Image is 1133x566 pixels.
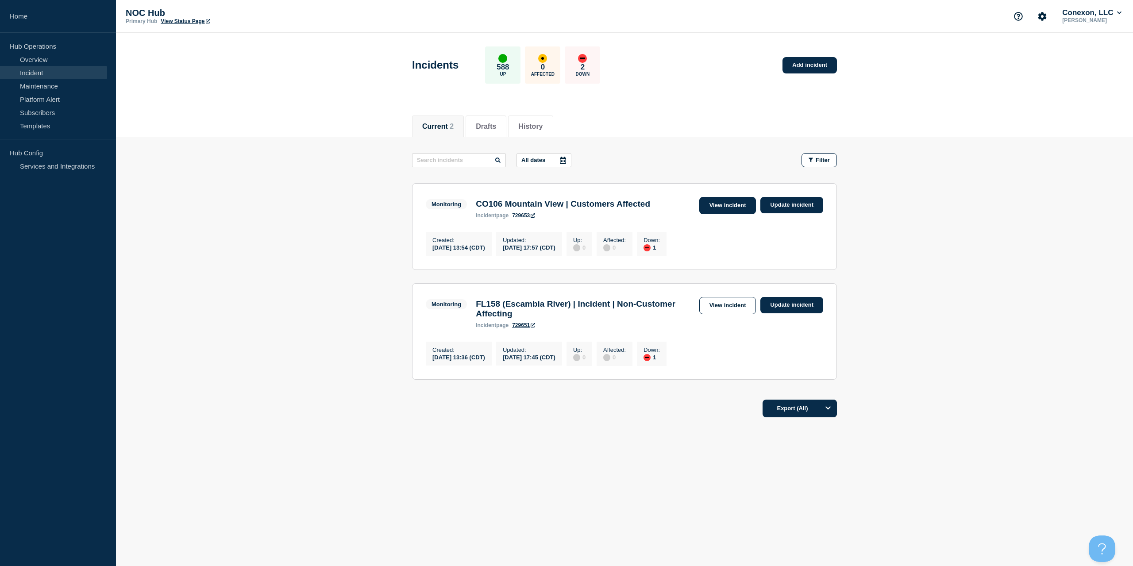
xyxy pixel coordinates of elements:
div: [DATE] 13:36 (CDT) [432,353,485,361]
button: Account settings [1033,7,1052,26]
p: Affected : [603,237,626,243]
a: Add incident [782,57,837,73]
h3: FL158 (Escambia River) | Incident | Non-Customer Affecting [476,299,694,319]
div: [DATE] 17:57 (CDT) [503,243,555,251]
span: Filter [816,157,830,163]
a: View incident [699,297,756,314]
button: Filter [802,153,837,167]
a: Update incident [760,197,823,213]
button: Conexon, LLC [1060,8,1123,17]
div: 1 [644,353,660,361]
div: down [644,354,651,361]
h1: Incidents [412,59,459,71]
a: Update incident [760,297,823,313]
p: 0 [541,63,545,72]
div: down [578,54,587,63]
div: 0 [573,243,586,251]
a: 729651 [512,322,535,328]
p: Created : [432,237,485,243]
span: 2 [450,123,454,130]
div: affected [538,54,547,63]
span: incident [476,212,496,219]
p: Affected [531,72,555,77]
button: Current 2 [422,123,454,131]
p: page [476,212,509,219]
input: Search incidents [412,153,506,167]
div: disabled [603,354,610,361]
a: View Status Page [161,18,210,24]
button: Options [819,400,837,417]
p: Updated : [503,347,555,353]
p: Up : [573,237,586,243]
div: [DATE] 13:54 (CDT) [432,243,485,251]
div: 1 [644,243,660,251]
p: Primary Hub [126,18,157,24]
div: 0 [603,353,626,361]
div: disabled [573,354,580,361]
h3: CO106 Mountain View | Customers Affected [476,199,650,209]
p: Down : [644,347,660,353]
div: 0 [603,243,626,251]
span: incident [476,322,496,328]
p: Up [500,72,506,77]
p: [PERSON_NAME] [1060,17,1123,23]
div: disabled [603,244,610,251]
button: All dates [516,153,571,167]
span: Monitoring [426,199,467,209]
p: 588 [497,63,509,72]
p: 2 [581,63,585,72]
button: Drafts [476,123,496,131]
button: History [518,123,543,131]
p: page [476,322,509,328]
button: Support [1009,7,1028,26]
iframe: Help Scout Beacon - Open [1089,535,1115,562]
div: down [644,244,651,251]
p: All dates [521,157,545,163]
button: Export (All) [763,400,837,417]
p: Created : [432,347,485,353]
p: Affected : [603,347,626,353]
div: [DATE] 17:45 (CDT) [503,353,555,361]
div: disabled [573,244,580,251]
p: Updated : [503,237,555,243]
div: up [498,54,507,63]
p: Down : [644,237,660,243]
a: 729653 [512,212,535,219]
p: NOC Hub [126,8,303,18]
div: 0 [573,353,586,361]
span: Monitoring [426,299,467,309]
p: Up : [573,347,586,353]
a: View incident [699,197,756,214]
p: Down [576,72,590,77]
